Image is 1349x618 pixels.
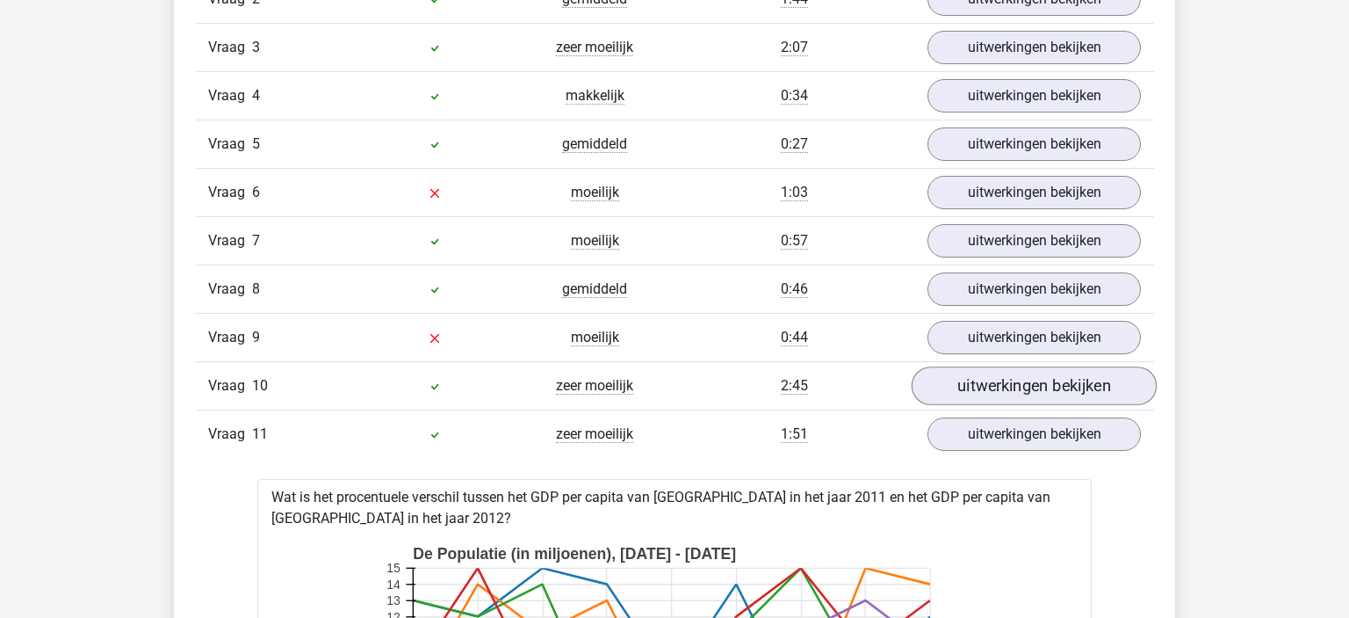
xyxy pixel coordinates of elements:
[252,184,260,200] span: 6
[208,134,252,155] span: Vraag
[252,87,260,104] span: 4
[413,545,736,563] text: De Populatie (in miljoenen), [DATE] - [DATE]
[927,224,1141,258] a: uitwerkingen bekijken
[571,329,619,346] span: moeilijk
[386,578,400,592] text: 14
[556,39,633,56] span: zeer moeilijk
[252,329,260,345] span: 9
[927,176,1141,209] a: uitwerkingen bekijken
[252,39,260,55] span: 3
[781,39,808,56] span: 2:07
[208,375,252,396] span: Vraag
[781,184,808,201] span: 1:03
[556,377,633,395] span: zeer moeilijk
[252,280,260,297] span: 8
[562,280,627,298] span: gemiddeld
[927,127,1141,161] a: uitwerkingen bekijken
[556,425,633,443] span: zeer moeilijk
[571,232,619,250] span: moeilijk
[781,280,808,298] span: 0:46
[252,135,260,152] span: 5
[781,232,808,250] span: 0:57
[208,182,252,203] span: Vraag
[781,377,808,395] span: 2:45
[927,79,1141,113] a: uitwerkingen bekijken
[386,561,400,575] text: 15
[208,230,252,251] span: Vraag
[927,321,1141,354] a: uitwerkingen bekijken
[781,135,808,153] span: 0:27
[927,418,1141,451] a: uitwerkingen bekijken
[927,273,1141,306] a: uitwerkingen bekijken
[781,425,808,443] span: 1:51
[781,87,808,105] span: 0:34
[386,593,400,607] text: 13
[252,377,268,394] span: 10
[781,329,808,346] span: 0:44
[912,367,1157,405] a: uitwerkingen bekijken
[571,184,619,201] span: moeilijk
[208,279,252,300] span: Vraag
[252,232,260,249] span: 7
[566,87,624,105] span: makkelijk
[208,85,252,106] span: Vraag
[927,31,1141,64] a: uitwerkingen bekijken
[208,327,252,348] span: Vraag
[208,37,252,58] span: Vraag
[208,424,252,445] span: Vraag
[252,425,268,442] span: 11
[562,135,627,153] span: gemiddeld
